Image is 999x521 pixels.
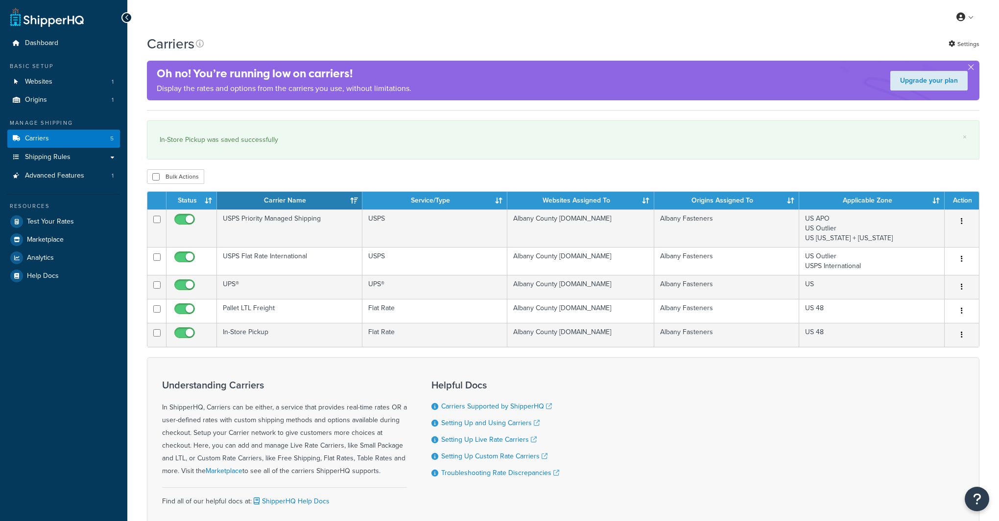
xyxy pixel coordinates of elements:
span: Dashboard [25,39,58,47]
td: Albany County [DOMAIN_NAME] [507,299,654,323]
td: USPS Priority Managed Shipping [217,209,362,247]
a: Setting Up Live Rate Carriers [441,434,537,445]
span: 1 [112,172,114,180]
a: Help Docs [7,267,120,285]
td: US APO US Outlier US [US_STATE] + [US_STATE] [799,209,944,247]
li: Websites [7,73,120,91]
p: Display the rates and options from the carriers you use, without limitations. [157,82,411,95]
button: Open Resource Center [965,487,989,511]
td: US Outlier USPS International [799,247,944,275]
th: Status: activate to sort column ascending [166,192,217,209]
span: 1 [112,96,114,104]
button: Bulk Actions [147,169,204,184]
td: USPS [362,247,507,275]
td: UPS® [362,275,507,299]
a: Marketplace [206,466,242,476]
span: Test Your Rates [27,218,74,226]
a: Dashboard [7,34,120,52]
a: Advanced Features 1 [7,167,120,185]
span: Carriers [25,135,49,143]
a: Settings [949,37,979,51]
h3: Understanding Carriers [162,380,407,390]
td: US [799,275,944,299]
li: Advanced Features [7,167,120,185]
td: US 48 [799,323,944,347]
span: Origins [25,96,47,104]
div: In ShipperHQ, Carriers can be either, a service that provides real-time rates OR a user-defined r... [162,380,407,477]
td: Albany County [DOMAIN_NAME] [507,209,654,247]
td: UPS® [217,275,362,299]
td: Albany Fasteners [654,299,799,323]
a: ShipperHQ Home [10,7,84,27]
span: Advanced Features [25,172,84,180]
a: × [963,133,967,141]
div: In-Store Pickup was saved successfully [160,133,967,147]
span: Help Docs [27,272,59,280]
td: USPS Flat Rate International [217,247,362,275]
td: Flat Rate [362,323,507,347]
a: Shipping Rules [7,148,120,166]
span: Shipping Rules [25,153,71,161]
a: Carriers 5 [7,130,120,148]
span: 1 [112,78,114,86]
td: In-Store Pickup [217,323,362,347]
a: Upgrade your plan [890,71,968,91]
span: 5 [110,135,114,143]
th: Service/Type: activate to sort column ascending [362,192,507,209]
a: Origins 1 [7,91,120,109]
td: Flat Rate [362,299,507,323]
h4: Oh no! You’re running low on carriers! [157,66,411,82]
span: Analytics [27,254,54,262]
td: Albany Fasteners [654,209,799,247]
td: Albany Fasteners [654,247,799,275]
span: Marketplace [27,236,64,244]
th: Applicable Zone: activate to sort column ascending [799,192,944,209]
a: Websites 1 [7,73,120,91]
td: Albany Fasteners [654,323,799,347]
h1: Carriers [147,34,194,53]
a: Test Your Rates [7,213,120,230]
th: Action [945,192,979,209]
a: Troubleshooting Rate Discrepancies [441,468,559,478]
a: ShipperHQ Help Docs [252,496,330,506]
td: Albany County [DOMAIN_NAME] [507,247,654,275]
td: US 48 [799,299,944,323]
li: Origins [7,91,120,109]
div: Basic Setup [7,62,120,70]
li: Carriers [7,130,120,148]
a: Marketplace [7,231,120,249]
div: Find all of our helpful docs at: [162,487,407,508]
div: Manage Shipping [7,119,120,127]
h3: Helpful Docs [431,380,559,390]
th: Carrier Name: activate to sort column ascending [217,192,362,209]
td: Albany County [DOMAIN_NAME] [507,323,654,347]
a: Setting Up Custom Rate Carriers [441,451,547,461]
a: Carriers Supported by ShipperHQ [441,401,552,411]
td: Pallet LTL Freight [217,299,362,323]
th: Origins Assigned To: activate to sort column ascending [654,192,799,209]
a: Setting Up and Using Carriers [441,418,540,428]
span: Websites [25,78,52,86]
div: Resources [7,202,120,210]
th: Websites Assigned To: activate to sort column ascending [507,192,654,209]
a: Analytics [7,249,120,267]
td: Albany County [DOMAIN_NAME] [507,275,654,299]
td: USPS [362,209,507,247]
td: Albany Fasteners [654,275,799,299]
